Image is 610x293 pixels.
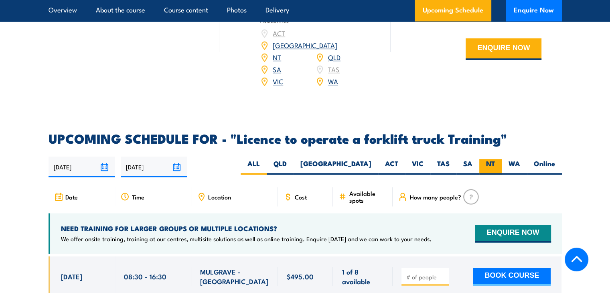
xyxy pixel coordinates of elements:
[527,159,562,175] label: Online
[328,76,338,86] a: WA
[61,235,432,243] p: We offer onsite training, training at our centres, multisite solutions as well as online training...
[295,193,307,200] span: Cost
[273,64,281,74] a: SA
[49,157,115,177] input: From date
[273,76,283,86] a: VIC
[208,193,231,200] span: Location
[466,38,541,60] button: ENQUIRE NOW
[121,157,187,177] input: To date
[405,159,430,175] label: VIC
[430,159,456,175] label: TAS
[273,52,281,62] a: NT
[49,132,562,144] h2: UPCOMING SCHEDULE FOR - "Licence to operate a forklift truck Training"
[456,159,479,175] label: SA
[200,267,269,286] span: MULGRAVE - [GEOGRAPHIC_DATA]
[342,267,384,286] span: 1 of 8 available
[267,159,294,175] label: QLD
[132,193,144,200] span: Time
[409,193,461,200] span: How many people?
[473,268,551,285] button: BOOK COURSE
[378,159,405,175] label: ACT
[328,52,340,62] a: QLD
[61,224,432,233] h4: NEED TRAINING FOR LARGER GROUPS OR MULTIPLE LOCATIONS?
[349,190,387,203] span: Available spots
[273,40,337,50] a: [GEOGRAPHIC_DATA]
[61,272,82,281] span: [DATE]
[406,273,446,281] input: # of people
[65,193,78,200] span: Date
[475,225,551,242] button: ENQUIRE NOW
[294,159,378,175] label: [GEOGRAPHIC_DATA]
[287,272,314,281] span: $495.00
[124,272,166,281] span: 08:30 - 16:30
[241,159,267,175] label: ALL
[479,159,502,175] label: NT
[502,159,527,175] label: WA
